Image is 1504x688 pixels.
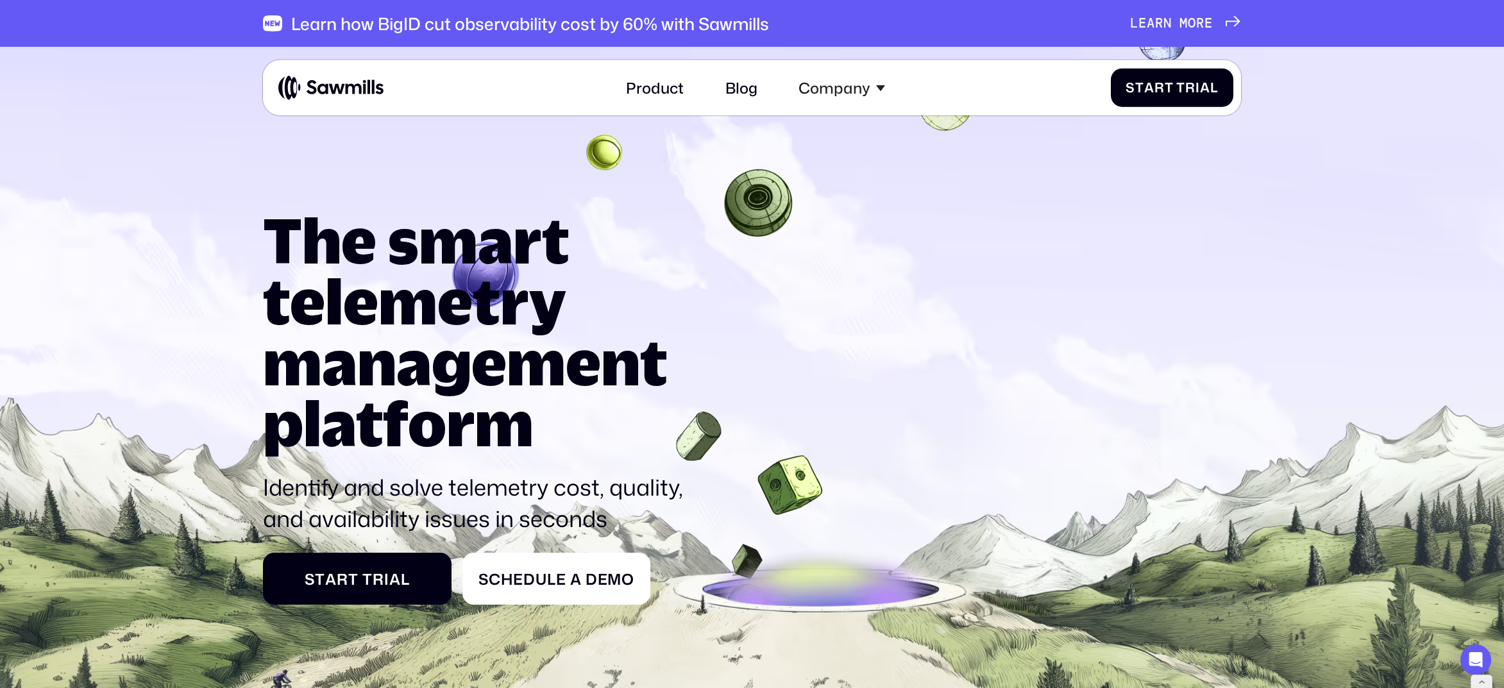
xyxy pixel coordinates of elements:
span: l [547,570,556,588]
span: e [1138,15,1147,31]
span: r [373,570,384,588]
span: i [384,570,389,588]
span: t [1135,80,1144,96]
span: o [621,570,634,588]
div: Company [798,79,870,97]
a: Learnmore [1130,15,1240,31]
span: S [1126,80,1135,96]
span: r [1155,15,1163,31]
div: Company [788,67,897,108]
span: T [362,570,373,588]
span: l [1210,80,1219,96]
span: n [1163,15,1172,31]
span: m [607,570,621,588]
span: a [1144,80,1154,96]
span: r [1185,80,1196,96]
span: h [501,570,513,588]
span: e [513,570,523,588]
span: a [389,570,401,588]
span: L [1130,15,1138,31]
span: d [523,570,536,588]
span: a [1200,80,1210,96]
span: o [1188,15,1196,31]
a: ScheduleaDemo [462,553,650,605]
span: S [478,570,489,588]
span: t [348,570,359,588]
a: StartTrial [1111,69,1233,107]
span: S [305,570,315,588]
span: c [489,570,501,588]
span: a [1147,15,1155,31]
div: Learn how BigID cut observability cost by 60% with Sawmills [291,13,769,34]
span: u [536,570,547,588]
a: Product [615,67,695,108]
span: t [315,570,325,588]
span: l [401,570,410,588]
span: r [337,570,348,588]
span: T [1176,80,1185,96]
h1: The smart telemetry management platform [263,210,699,454]
p: Identify and solve telemetry cost, quality, and availability issues in seconds [263,471,699,534]
span: a [325,570,337,588]
span: D [586,570,598,588]
a: StartTrial [263,553,451,605]
span: a [570,570,582,588]
span: m [1179,15,1188,31]
span: t [1165,80,1174,96]
span: i [1196,80,1200,96]
span: e [556,570,566,588]
span: r [1154,80,1165,96]
span: e [598,570,608,588]
a: Blog [714,67,768,108]
div: Open Intercom Messenger [1460,644,1491,675]
span: e [1204,15,1213,31]
span: r [1196,15,1204,31]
